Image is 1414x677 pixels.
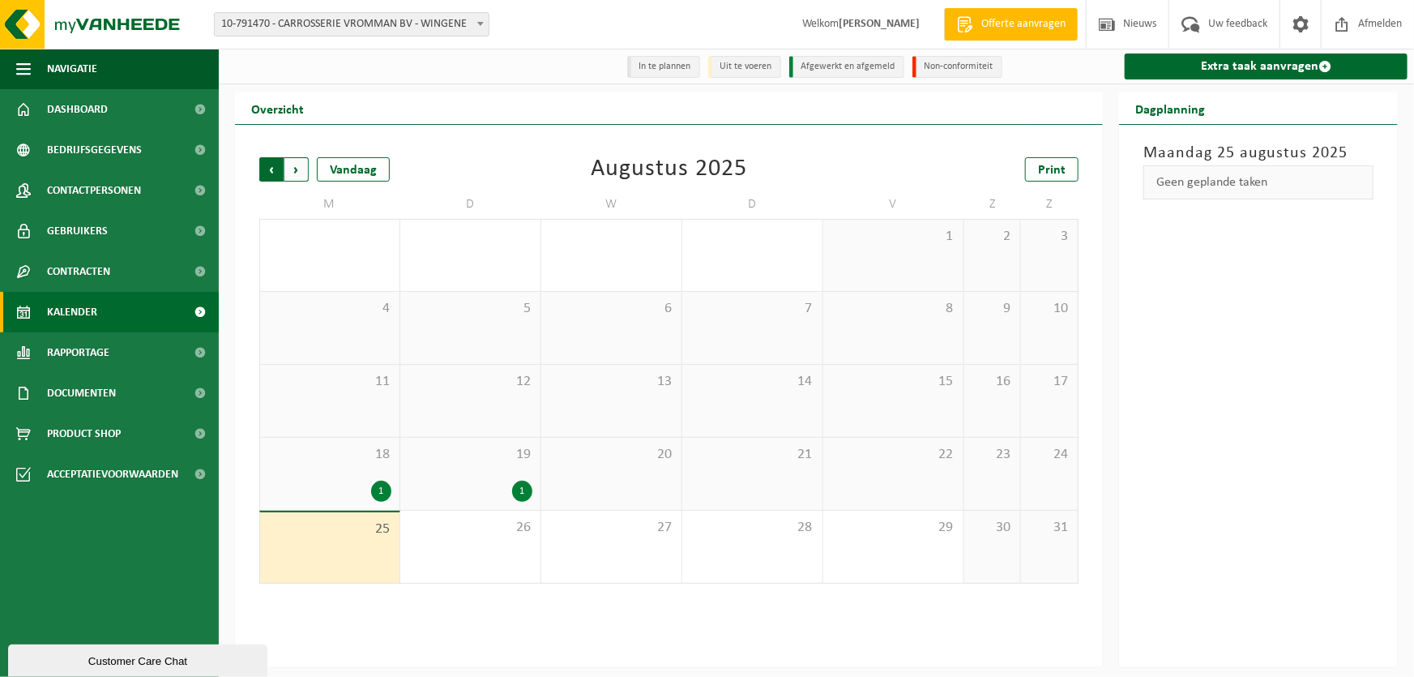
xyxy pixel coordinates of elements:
li: Uit te voeren [708,56,781,78]
td: M [259,190,400,219]
span: 14 [690,373,814,391]
span: 18 [268,446,391,464]
td: D [682,190,823,219]
h3: Maandag 25 augustus 2025 [1143,141,1373,165]
span: 19 [408,446,532,464]
div: 1 [371,481,391,502]
span: Vorige [259,157,284,182]
td: Z [1021,190,1079,219]
span: 16 [972,373,1013,391]
h2: Dagplanning [1119,92,1221,124]
a: Extra taak aanvragen [1125,54,1408,79]
span: Bedrijfsgegevens [47,130,142,170]
span: 9 [972,300,1013,318]
span: Product Shop [47,413,121,454]
span: 13 [549,373,673,391]
span: 7 [690,300,814,318]
li: Non-conformiteit [912,56,1002,78]
span: 26 [408,519,532,537]
span: 6 [549,300,673,318]
span: 29 [831,519,955,537]
span: 22 [831,446,955,464]
span: 1 [831,228,955,246]
span: Contactpersonen [47,170,141,211]
td: W [541,190,682,219]
span: 27 [549,519,673,537]
td: Z [964,190,1022,219]
strong: [PERSON_NAME] [839,18,920,30]
span: Kalender [47,292,97,332]
span: 4 [268,300,391,318]
li: Afgewerkt en afgemeld [789,56,904,78]
a: Print [1025,157,1079,182]
span: 21 [690,446,814,464]
span: Dashboard [47,89,108,130]
span: 12 [408,373,532,391]
span: Rapportage [47,332,109,373]
span: Contracten [47,251,110,292]
span: 2 [972,228,1013,246]
span: 30 [972,519,1013,537]
span: 20 [549,446,673,464]
span: Offerte aanvragen [977,16,1070,32]
div: Vandaag [317,157,390,182]
iframe: chat widget [8,641,271,677]
span: 24 [1029,446,1070,464]
span: 5 [408,300,532,318]
td: V [823,190,964,219]
span: Acceptatievoorwaarden [47,454,178,495]
div: Augustus 2025 [591,157,747,182]
span: 17 [1029,373,1070,391]
h2: Overzicht [235,92,320,124]
td: D [400,190,541,219]
div: 1 [512,481,532,502]
span: 28 [690,519,814,537]
span: Print [1038,164,1066,177]
span: 23 [972,446,1013,464]
li: In te plannen [627,56,700,78]
span: 31 [1029,519,1070,537]
span: 25 [268,521,391,538]
span: 10 [1029,300,1070,318]
span: Documenten [47,373,116,413]
span: 8 [831,300,955,318]
span: Navigatie [47,49,97,89]
span: 15 [831,373,955,391]
span: 10-791470 - CARROSSERIE VROMMAN BV - WINGENE [214,12,489,36]
span: Volgende [284,157,309,182]
span: Gebruikers [47,211,108,251]
span: 10-791470 - CARROSSERIE VROMMAN BV - WINGENE [215,13,489,36]
span: 11 [268,373,391,391]
a: Offerte aanvragen [944,8,1078,41]
span: 3 [1029,228,1070,246]
div: Geen geplande taken [1143,165,1373,199]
